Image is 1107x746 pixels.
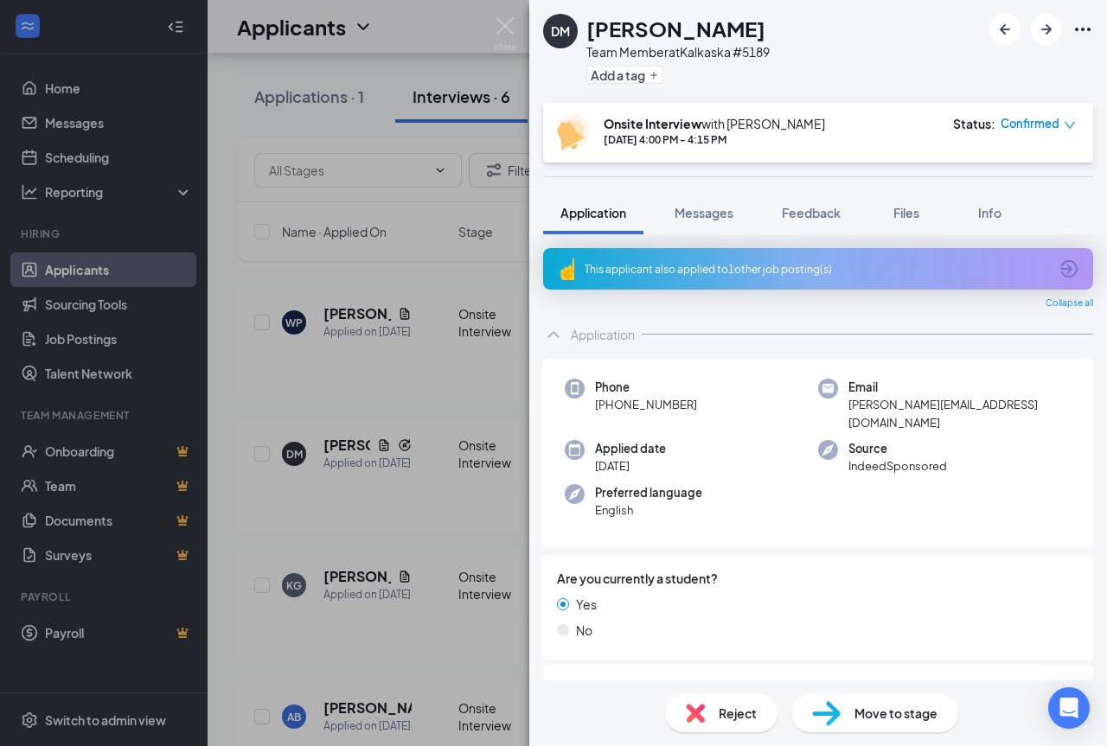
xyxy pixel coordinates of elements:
[586,14,765,43] h1: [PERSON_NAME]
[719,704,757,723] span: Reject
[782,205,841,220] span: Feedback
[595,501,702,519] span: English
[557,679,765,698] span: What date are you available to start?
[571,326,635,343] div: Application
[978,205,1001,220] span: Info
[543,324,564,345] svg: ChevronUp
[576,621,592,640] span: No
[854,704,937,723] span: Move to stage
[989,14,1021,45] button: ArrowLeftNew
[595,457,666,475] span: [DATE]
[848,457,947,475] span: IndeedSponsored
[586,66,663,84] button: PlusAdd a tag
[1072,19,1093,40] svg: Ellipses
[995,19,1015,40] svg: ArrowLeftNew
[595,440,666,457] span: Applied date
[604,115,825,132] div: with [PERSON_NAME]
[893,205,919,220] span: Files
[848,396,1072,431] span: [PERSON_NAME][EMAIL_ADDRESS][DOMAIN_NAME]
[1048,687,1090,729] div: Open Intercom Messenger
[560,205,626,220] span: Application
[953,115,995,132] div: Status :
[604,116,701,131] b: Onsite Interview
[848,379,1072,396] span: Email
[585,262,1048,277] div: This applicant also applied to 1 other job posting(s)
[595,396,697,413] span: [PHONE_NUMBER]
[649,70,659,80] svg: Plus
[595,484,702,501] span: Preferred language
[1036,19,1057,40] svg: ArrowRight
[1001,115,1059,132] span: Confirmed
[576,595,597,614] span: Yes
[586,43,770,61] div: Team Member at Kalkaska #5189
[1031,14,1062,45] button: ArrowRight
[1046,296,1093,310] span: Collapse all
[604,132,825,147] div: [DATE] 4:00 PM - 4:15 PM
[1064,119,1076,131] span: down
[675,205,733,220] span: Messages
[557,569,718,588] span: Are you currently a student?
[848,440,947,457] span: Source
[595,379,697,396] span: Phone
[551,22,570,40] div: DM
[1059,258,1079,279] svg: ArrowCircle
